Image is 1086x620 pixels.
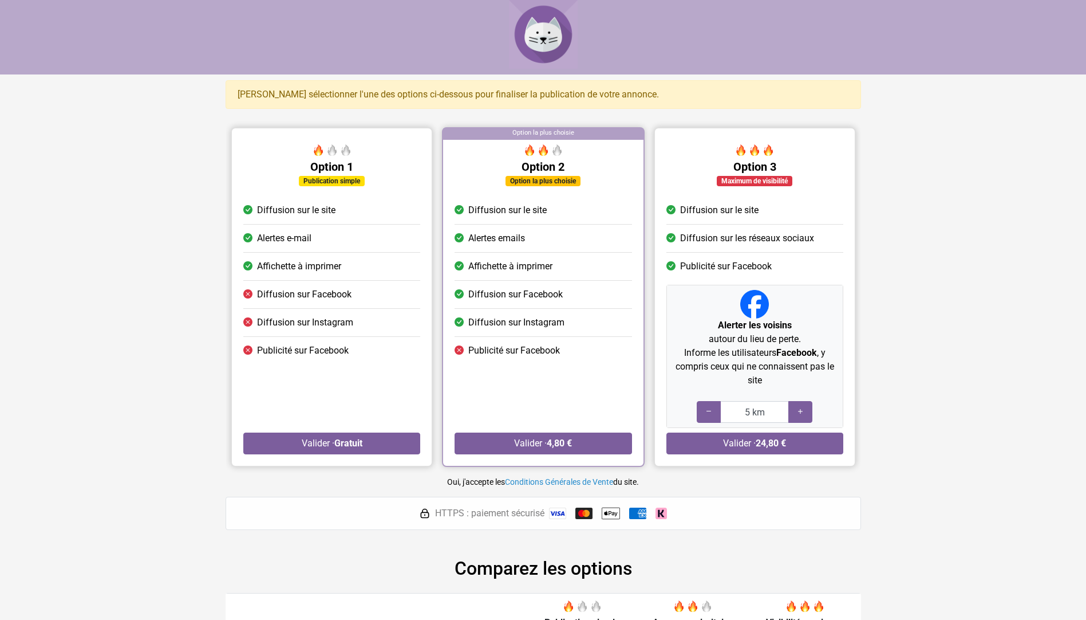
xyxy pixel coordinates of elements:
h2: Comparez les options [226,558,861,579]
span: Publicité sur Facebook [257,344,349,358]
span: Diffusion sur le site [468,203,547,217]
span: Alertes e-mail [257,231,311,245]
span: Publicité sur Facebook [468,344,560,358]
img: Apple Pay [602,504,620,523]
span: HTTPS : paiement sécurisé [435,507,544,520]
span: Diffusion sur Instagram [468,316,564,329]
span: Affichette à imprimer [468,260,552,273]
span: Diffusion sur les réseaux sociaux [680,231,813,245]
span: Diffusion sur Instagram [257,316,353,329]
span: Diffusion sur le site [257,203,335,217]
span: Alertes emails [468,231,525,245]
button: Valider ·24,80 € [666,433,843,454]
div: Maximum de visibilité [717,176,792,186]
strong: 24,80 € [756,438,786,449]
a: Conditions Générales de Vente [505,477,613,486]
span: Diffusion sur le site [680,203,758,217]
p: Informe les utilisateurs , y compris ceux qui ne connaissent pas le site [671,346,838,387]
span: Publicité sur Facebook [680,260,771,273]
h5: Option 2 [455,160,631,174]
h5: Option 1 [243,160,420,174]
span: Diffusion sur Facebook [468,288,563,301]
div: Option la plus choisie [506,176,580,186]
img: HTTPS : paiement sécurisé [419,508,431,519]
p: autour du lieu de perte. [671,319,838,346]
strong: 4,80 € [547,438,572,449]
img: Visa [549,508,566,519]
h5: Option 3 [666,160,843,174]
strong: Gratuit [334,438,362,449]
div: [PERSON_NAME] sélectionner l'une des options ci-dessous pour finaliser la publication de votre an... [226,80,861,109]
strong: Facebook [776,347,816,358]
img: Klarna [655,508,667,519]
img: Facebook [740,290,769,319]
button: Valider ·Gratuit [243,433,420,454]
div: Option la plus choisie [443,128,643,140]
div: Publication simple [299,176,365,186]
small: Oui, j'accepte les du site. [447,477,639,486]
button: Valider ·4,80 € [455,433,631,454]
img: Mastercard [575,508,593,519]
strong: Alerter les voisins [717,320,791,331]
img: American Express [629,508,646,519]
span: Affichette à imprimer [257,260,341,273]
span: Diffusion sur Facebook [257,288,352,301]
